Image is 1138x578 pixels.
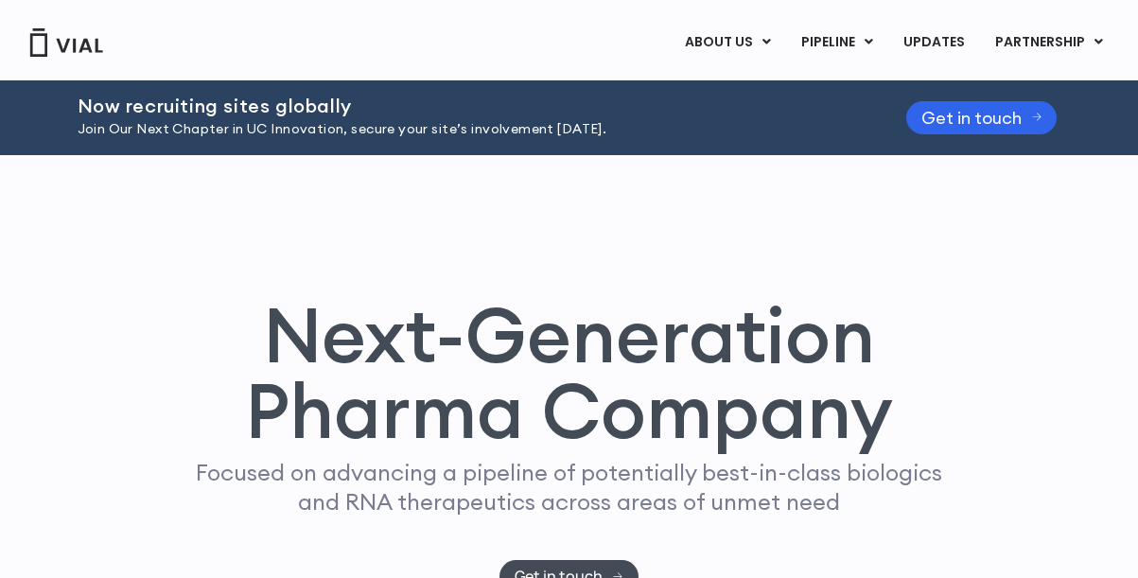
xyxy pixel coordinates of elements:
a: ABOUT USMenu Toggle [670,26,785,59]
p: Join Our Next Chapter in UC Innovation, secure your site’s involvement [DATE]. [78,119,859,140]
a: UPDATES [888,26,979,59]
p: Focused on advancing a pipeline of potentially best-in-class biologics and RNA therapeutics acros... [188,458,951,517]
a: Get in touch [906,101,1058,134]
img: Vial Logo [28,28,104,57]
a: PIPELINEMenu Toggle [786,26,887,59]
h2: Now recruiting sites globally [78,96,859,116]
h1: Next-Generation Pharma Company [160,297,979,448]
span: Get in touch [921,111,1022,125]
a: PARTNERSHIPMenu Toggle [980,26,1118,59]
